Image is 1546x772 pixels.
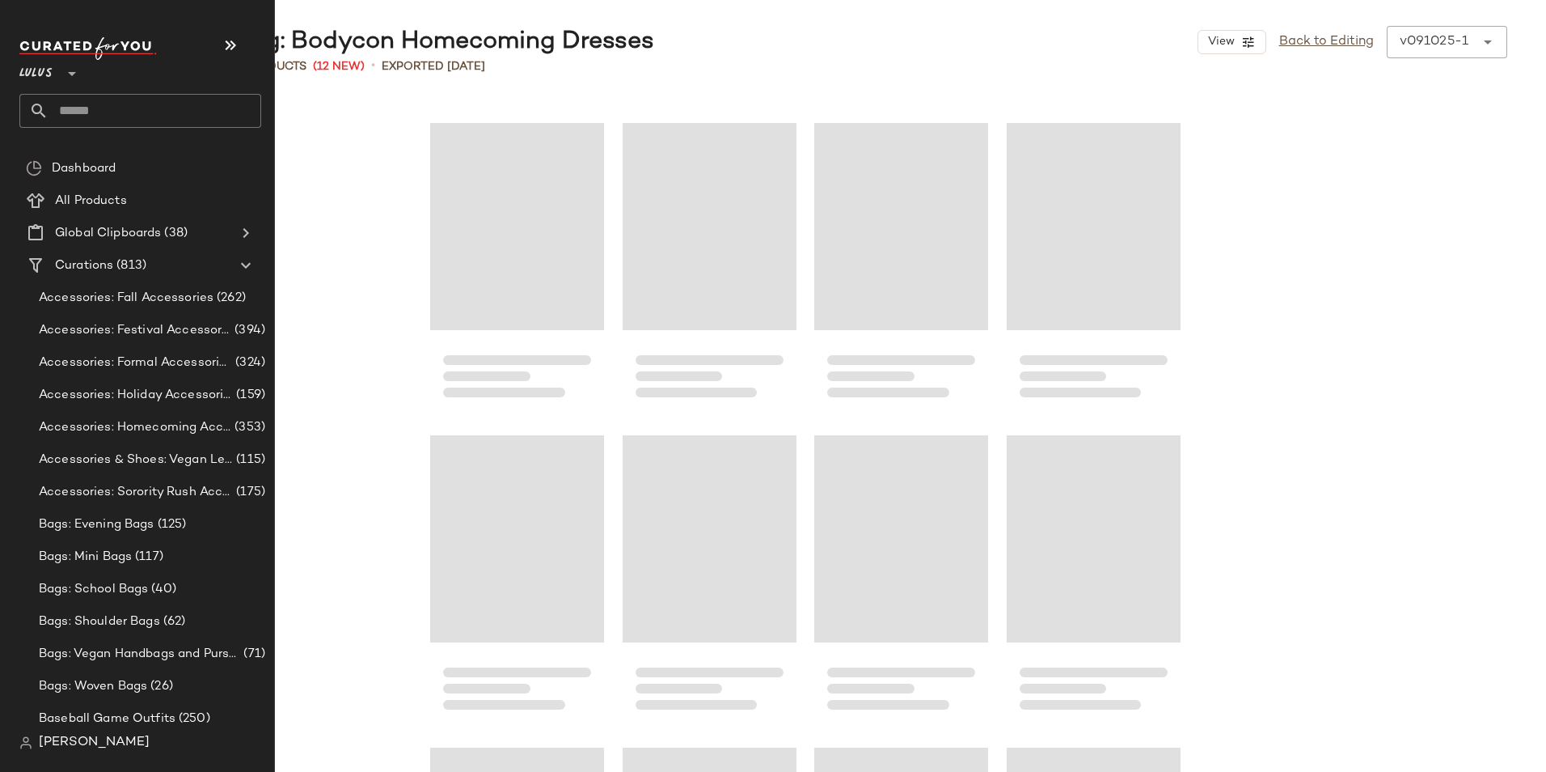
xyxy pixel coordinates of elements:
[39,515,154,534] span: Bags: Evening Bags
[382,58,485,75] p: Exported [DATE]
[1007,117,1181,416] div: Loading...
[39,451,233,469] span: Accessories & Shoes: Vegan Leather
[430,429,604,728] div: Loading...
[231,418,265,437] span: (353)
[240,645,265,664] span: (71)
[39,733,150,753] span: [PERSON_NAME]
[147,677,173,696] span: (26)
[1007,429,1181,728] div: Loading...
[1206,36,1234,49] span: View
[39,321,231,340] span: Accessories: Festival Accessories
[39,418,231,437] span: Accessories: Homecoming Accessories
[19,37,157,60] img: cfy_white_logo.C9jOOHJF.svg
[55,192,127,210] span: All Products
[161,224,188,243] span: (38)
[371,57,375,76] span: •
[233,386,265,405] span: (159)
[154,515,187,534] span: (125)
[39,613,160,631] span: Bags: Shoulder Bags
[814,429,988,728] div: Loading...
[39,645,240,664] span: Bags: Vegan Handbags and Purses
[103,26,654,58] div: Homecoming: Bodycon Homecoming Dresses
[623,429,796,728] div: Loading...
[430,117,604,416] div: Loading...
[148,580,176,599] span: (40)
[233,451,265,469] span: (115)
[39,386,233,405] span: Accessories: Holiday Accessories
[55,224,161,243] span: Global Clipboards
[623,117,796,416] div: Loading...
[233,483,265,502] span: (175)
[39,710,175,728] span: Baseball Game Outfits
[814,117,988,416] div: Loading...
[1198,30,1265,54] button: View
[231,321,265,340] span: (394)
[39,548,132,566] span: Bags: Mini Bags
[1400,32,1468,52] div: v091025-1
[1279,32,1374,52] a: Back to Editing
[39,677,147,696] span: Bags: Woven Bags
[132,548,163,566] span: (117)
[175,710,210,728] span: (250)
[26,160,42,176] img: svg%3e
[39,580,148,599] span: Bags: School Bags
[113,257,146,275] span: (813)
[55,257,113,275] span: Curations
[160,613,186,631] span: (62)
[52,159,116,178] span: Dashboard
[313,58,365,75] span: (12 New)
[39,289,213,308] span: Accessories: Fall Accessories
[213,289,246,308] span: (262)
[232,354,265,372] span: (324)
[19,736,32,749] img: svg%3e
[39,354,232,372] span: Accessories: Formal Accessories
[19,55,53,84] span: Lulus
[39,483,233,502] span: Accessories: Sorority Rush Accessories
